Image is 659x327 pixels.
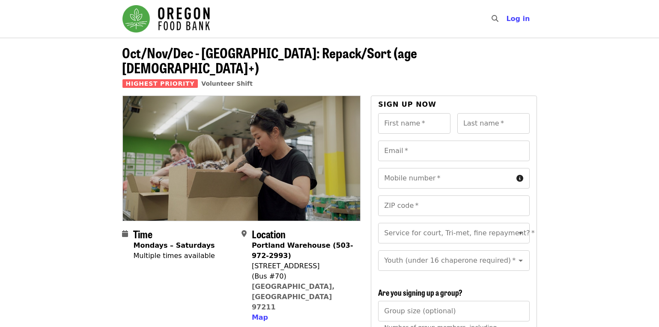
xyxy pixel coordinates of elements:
[499,10,537,27] button: Log in
[252,313,268,321] span: Map
[378,141,529,161] input: Email
[517,174,524,183] i: circle-info icon
[252,282,335,311] a: [GEOGRAPHIC_DATA], [GEOGRAPHIC_DATA] 97211
[134,226,153,241] span: Time
[378,168,513,189] input: Mobile number
[134,241,215,249] strong: Mondays – Saturdays
[378,287,462,298] span: Are you signing up a group?
[201,80,253,87] a: Volunteer Shift
[252,261,354,271] div: [STREET_ADDRESS]
[252,312,268,323] button: Map
[252,226,286,241] span: Location
[122,230,128,238] i: calendar icon
[515,227,527,239] button: Open
[252,241,353,260] strong: Portland Warehouse (503-972-2993)
[252,271,354,282] div: (Bus #70)
[123,96,361,220] img: Oct/Nov/Dec - Portland: Repack/Sort (age 8+) organized by Oregon Food Bank
[457,113,530,134] input: Last name
[506,15,530,23] span: Log in
[242,230,247,238] i: map-marker-alt icon
[378,100,436,108] span: Sign up now
[122,5,210,33] img: Oregon Food Bank - Home
[492,15,498,23] i: search icon
[378,113,450,134] input: First name
[122,42,417,78] span: Oct/Nov/Dec - [GEOGRAPHIC_DATA]: Repack/Sort (age [DEMOGRAPHIC_DATA]+)
[378,195,529,216] input: ZIP code
[122,79,198,88] span: Highest Priority
[515,255,527,267] button: Open
[134,251,215,261] div: Multiple times available
[378,301,529,321] input: [object Object]
[504,9,510,29] input: Search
